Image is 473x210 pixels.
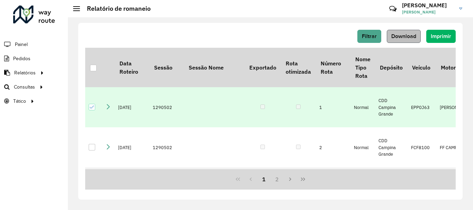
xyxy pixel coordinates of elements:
span: Relatórios [14,69,36,76]
th: Nome Tipo Rota [350,48,375,87]
th: Data Roteiro [115,48,149,87]
button: Filtrar [357,30,381,43]
td: FCF8100 [408,127,436,167]
th: Número Rota [316,48,350,87]
button: Imprimir [426,30,456,43]
button: 2 [270,173,284,186]
span: Imprimir [431,33,451,39]
td: 1 [316,87,350,127]
th: Rota otimizada [281,48,315,87]
span: Consultas [14,83,35,91]
span: Tático [13,98,26,105]
th: Sessão [149,48,184,87]
td: 2 [316,127,350,167]
td: CDD Campina Grande [375,87,407,127]
td: CDD Campina Grande [375,127,407,167]
span: Pedidos [13,55,30,62]
th: Exportado [244,48,281,87]
td: 1290502 [149,167,184,194]
th: Depósito [375,48,407,87]
button: 1 [257,173,270,186]
th: Veículo [408,48,436,87]
td: 1290502 [149,127,184,167]
button: Last Page [296,173,310,186]
span: Painel [15,41,28,48]
td: [DATE] [115,87,149,127]
td: 1290502 [149,87,184,127]
td: Normal [350,127,375,167]
td: [DATE] [115,127,149,167]
button: Next Page [284,173,297,186]
span: Filtrar [362,33,377,39]
td: Normal [350,167,375,194]
td: Normal [350,87,375,127]
th: Sessão Nome [184,48,244,87]
h3: [PERSON_NAME] [402,2,454,9]
td: [DATE] [115,167,149,194]
td: CDD Campina Grande [375,167,407,194]
a: Contato Rápido [385,1,400,16]
h2: Relatório de romaneio [80,5,151,12]
button: Download [387,30,421,43]
span: [PERSON_NAME] [402,9,454,15]
span: Download [391,33,416,39]
td: EPP0J63 [408,87,436,127]
td: CKU6G08 [408,167,436,194]
td: 3 [316,167,350,194]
